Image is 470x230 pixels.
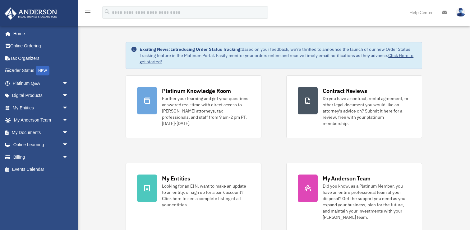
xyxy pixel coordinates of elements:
[4,126,78,139] a: My Documentsarrow_drop_down
[4,102,78,114] a: My Entitiesarrow_drop_down
[162,87,231,95] div: Platinum Knowledge Room
[4,163,78,176] a: Events Calendar
[84,9,91,16] i: menu
[323,183,411,220] div: Did you know, as a Platinum Member, you have an entire professional team at your disposal? Get th...
[62,114,75,127] span: arrow_drop_down
[4,65,78,77] a: Order StatusNEW
[4,139,78,151] a: Online Learningarrow_drop_down
[4,40,78,52] a: Online Ordering
[4,114,78,127] a: My Anderson Teamarrow_drop_down
[3,7,59,20] img: Anderson Advisors Platinum Portal
[62,151,75,164] span: arrow_drop_down
[4,89,78,102] a: Digital Productsarrow_drop_down
[62,89,75,102] span: arrow_drop_down
[4,77,78,89] a: Platinum Q&Aarrow_drop_down
[456,8,465,17] img: User Pic
[104,8,111,15] i: search
[286,75,422,138] a: Contract Reviews Do you have a contract, rental agreement, or other legal document you would like...
[36,66,49,75] div: NEW
[4,151,78,163] a: Billingarrow_drop_down
[162,95,250,127] div: Further your learning and get your questions answered real-time with direct access to [PERSON_NAM...
[162,175,190,182] div: My Entities
[4,52,78,65] a: Tax Organizers
[126,75,261,138] a: Platinum Knowledge Room Further your learning and get your questions answered real-time with dire...
[162,183,250,208] div: Looking for an EIN, want to make an update to an entity, or sign up for a bank account? Click her...
[323,175,371,182] div: My Anderson Team
[140,46,417,65] div: Based on your feedback, we're thrilled to announce the launch of our new Order Status Tracking fe...
[62,77,75,90] span: arrow_drop_down
[62,139,75,151] span: arrow_drop_down
[4,27,75,40] a: Home
[323,87,367,95] div: Contract Reviews
[140,53,413,65] a: Click Here to get started!
[323,95,411,127] div: Do you have a contract, rental agreement, or other legal document you would like an attorney's ad...
[62,102,75,114] span: arrow_drop_down
[84,11,91,16] a: menu
[140,46,242,52] strong: Exciting News: Introducing Order Status Tracking!
[62,126,75,139] span: arrow_drop_down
